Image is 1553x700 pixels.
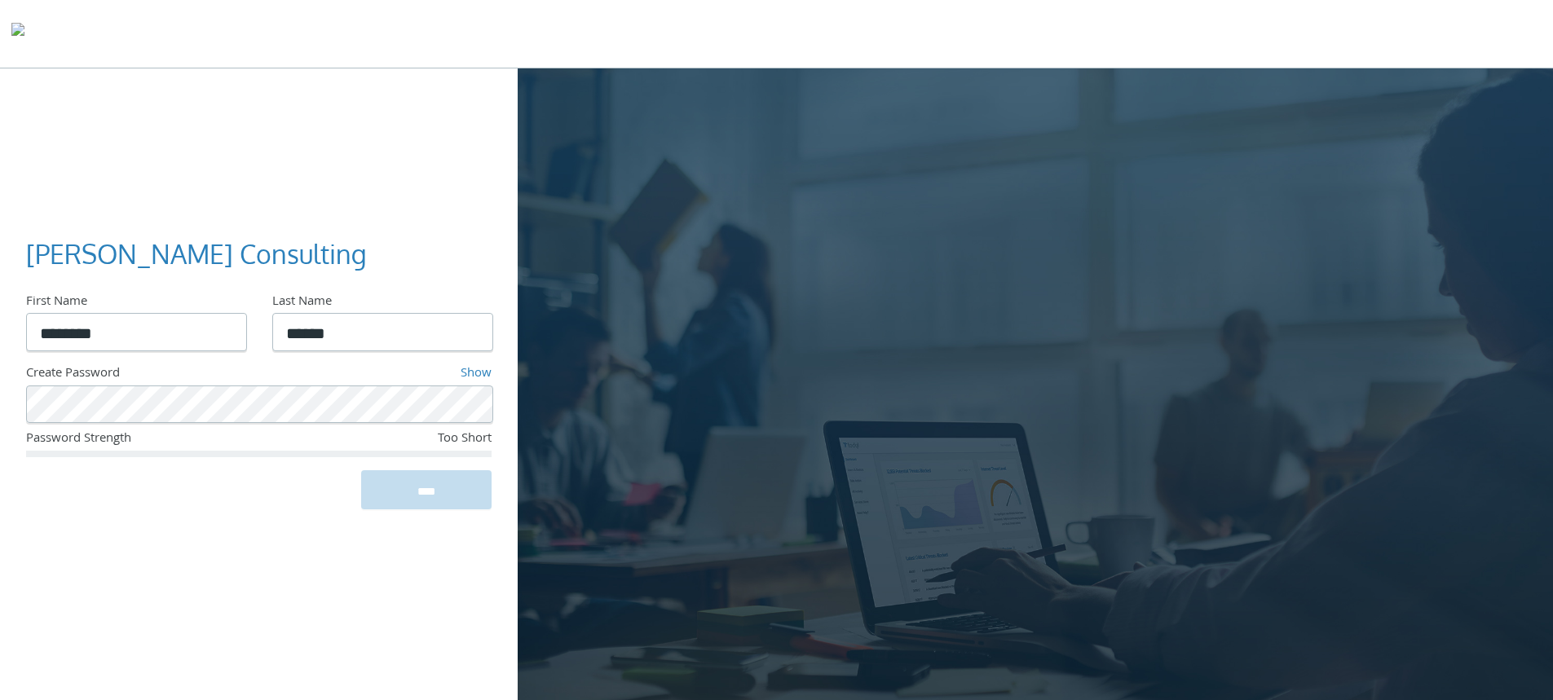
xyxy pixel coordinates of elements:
[337,429,492,451] div: Too Short
[26,236,479,273] h3: [PERSON_NAME] Consulting
[26,364,324,385] div: Create Password
[272,293,492,314] div: Last Name
[461,363,492,385] a: Show
[26,429,337,451] div: Password Strength
[11,17,24,50] img: todyl-logo-dark.svg
[26,293,245,314] div: First Name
